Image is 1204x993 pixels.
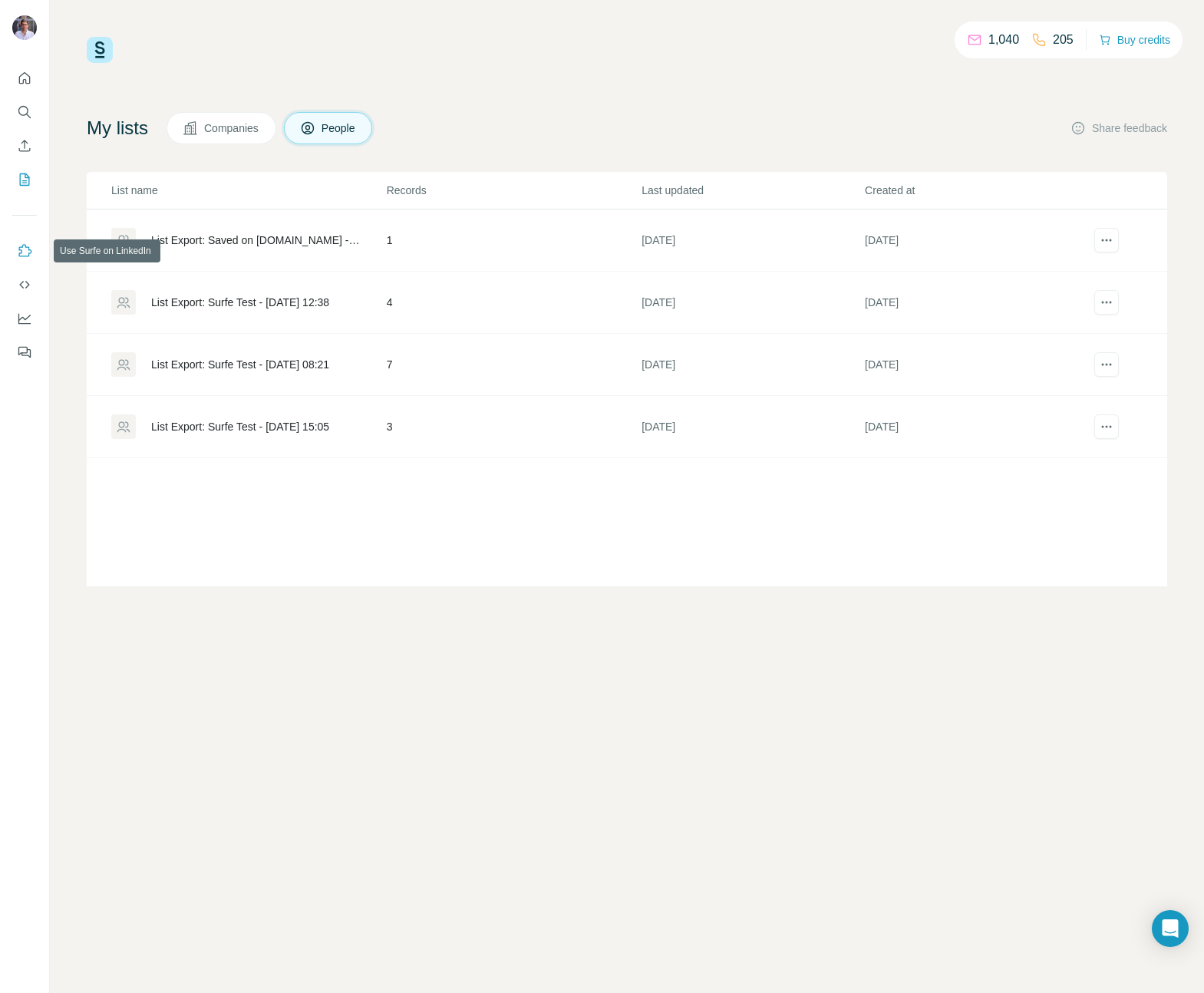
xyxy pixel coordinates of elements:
p: List name [111,183,385,198]
button: Search [12,98,37,126]
h4: My lists [87,116,148,140]
div: List Export: Saved on [DOMAIN_NAME] - [DATE] 13:03 [151,233,361,248]
button: actions [1094,414,1119,439]
button: Use Surfe API [12,271,37,299]
p: Records [387,183,641,198]
td: [DATE] [864,396,1087,458]
p: 1,040 [988,31,1019,49]
img: Avatar [12,15,37,40]
div: List Export: Surfe Test - [DATE] 12:38 [151,295,329,310]
button: Buy credits [1099,29,1170,51]
td: [DATE] [864,272,1087,334]
button: Quick start [12,64,37,92]
button: Share feedback [1070,120,1167,136]
button: Dashboard [12,305,37,332]
button: Enrich CSV [12,132,37,160]
button: My lists [12,166,37,193]
td: 3 [386,396,642,458]
td: [DATE] [641,209,864,272]
button: Use Surfe on LinkedIn [12,237,37,265]
div: Open Intercom Messenger [1152,910,1189,947]
button: actions [1094,228,1119,252]
td: [DATE] [864,334,1087,396]
div: List Export: Surfe Test - [DATE] 15:05 [151,419,329,434]
button: Feedback [12,338,37,366]
td: 7 [386,334,642,396]
td: 1 [386,209,642,272]
td: [DATE] [641,272,864,334]
p: Created at [865,183,1087,198]
td: [DATE] [864,209,1087,272]
p: 205 [1053,31,1074,49]
span: Companies [204,120,260,136]
td: [DATE] [641,334,864,396]
img: Surfe Logo [87,37,113,63]
button: actions [1094,290,1119,315]
button: actions [1094,352,1119,377]
span: People [322,120,357,136]
td: 4 [386,272,642,334]
div: List Export: Surfe Test - [DATE] 08:21 [151,357,329,372]
p: Last updated [642,183,863,198]
td: [DATE] [641,396,864,458]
